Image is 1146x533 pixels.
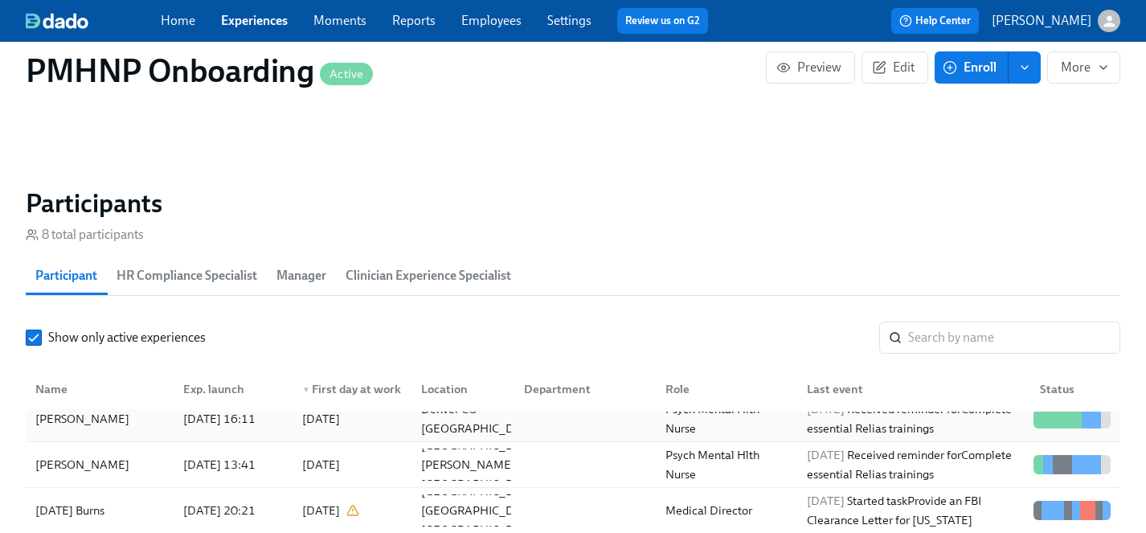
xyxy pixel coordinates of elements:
[415,379,511,399] div: Location
[899,13,971,29] span: Help Center
[26,226,144,244] div: 8 total participants
[26,13,88,29] img: dado
[177,455,289,474] div: [DATE] 13:41
[221,13,288,28] a: Experiences
[29,373,170,405] div: Name
[26,13,161,29] a: dado
[875,59,915,76] span: Edit
[1047,51,1120,84] button: More
[296,379,408,399] div: First day at work
[1033,379,1117,399] div: Status
[408,373,511,405] div: Location
[992,12,1091,30] p: [PERSON_NAME]
[807,448,845,462] span: [DATE]
[302,501,340,520] div: [DATE]
[117,264,257,287] span: HR Compliance Specialist
[276,264,326,287] span: Manager
[26,51,373,90] h1: PMHNP Onboarding
[289,373,408,405] div: ▼First day at work
[547,13,591,28] a: Settings
[659,501,794,520] div: Medical Director
[659,400,794,438] div: Psych Mental Hlth Nurse
[29,501,170,520] div: [DATE] Burns
[800,379,1027,399] div: Last event
[800,400,1027,438] div: Received reminder for Complete essential Relias trainings
[26,187,1120,219] h2: Participants
[170,373,289,405] div: Exp. launch
[1009,51,1041,84] button: enroll
[617,8,708,34] button: Review us on G2
[177,379,289,399] div: Exp. launch
[780,59,841,76] span: Preview
[625,13,700,29] a: Review us on G2
[29,455,170,474] div: [PERSON_NAME]
[461,13,522,28] a: Employees
[1061,59,1107,76] span: More
[415,436,546,494] div: [GEOGRAPHIC_DATA][PERSON_NAME] [GEOGRAPHIC_DATA]
[1027,373,1117,405] div: Status
[518,379,653,399] div: Department
[313,13,366,28] a: Moments
[177,501,289,520] div: [DATE] 20:21
[302,386,310,394] span: ▼
[511,373,653,405] div: Department
[29,409,136,428] div: [PERSON_NAME]
[891,8,979,34] button: Help Center
[302,409,340,428] div: [DATE]
[800,491,1027,530] div: Started task Provide an FBI Clearance Letter for [US_STATE]
[800,445,1027,484] div: Received reminder for Complete essential Relias trainings
[862,51,928,84] button: Edit
[26,442,1120,488] div: [PERSON_NAME][DATE] 13:41[DATE][GEOGRAPHIC_DATA][PERSON_NAME] [GEOGRAPHIC_DATA]Psych Mental Hlth ...
[161,13,195,28] a: Home
[35,264,97,287] span: Participant
[766,51,855,84] button: Preview
[320,68,373,80] span: Active
[794,373,1027,405] div: Last event
[29,379,170,399] div: Name
[908,322,1120,354] input: Search by name
[26,396,1120,442] div: [PERSON_NAME][DATE] 16:11[DATE]Denver CO [GEOGRAPHIC_DATA]Psych Mental Hlth Nurse[DATE] Received ...
[653,373,794,405] div: Role
[992,10,1120,32] button: [PERSON_NAME]
[48,329,206,346] span: Show only active experiences
[659,379,794,399] div: Role
[346,264,511,287] span: Clinician Experience Specialist
[346,504,359,517] svg: This date applies to this experience only. It differs from the user's profile (2025/08/25).
[392,13,436,28] a: Reports
[935,51,1009,84] button: Enroll
[659,445,794,484] div: Psych Mental Hlth Nurse
[807,494,845,508] span: [DATE]
[302,455,340,474] div: [DATE]
[415,400,546,438] div: Denver CO [GEOGRAPHIC_DATA]
[946,59,997,76] span: Enroll
[177,409,289,428] div: [DATE] 16:11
